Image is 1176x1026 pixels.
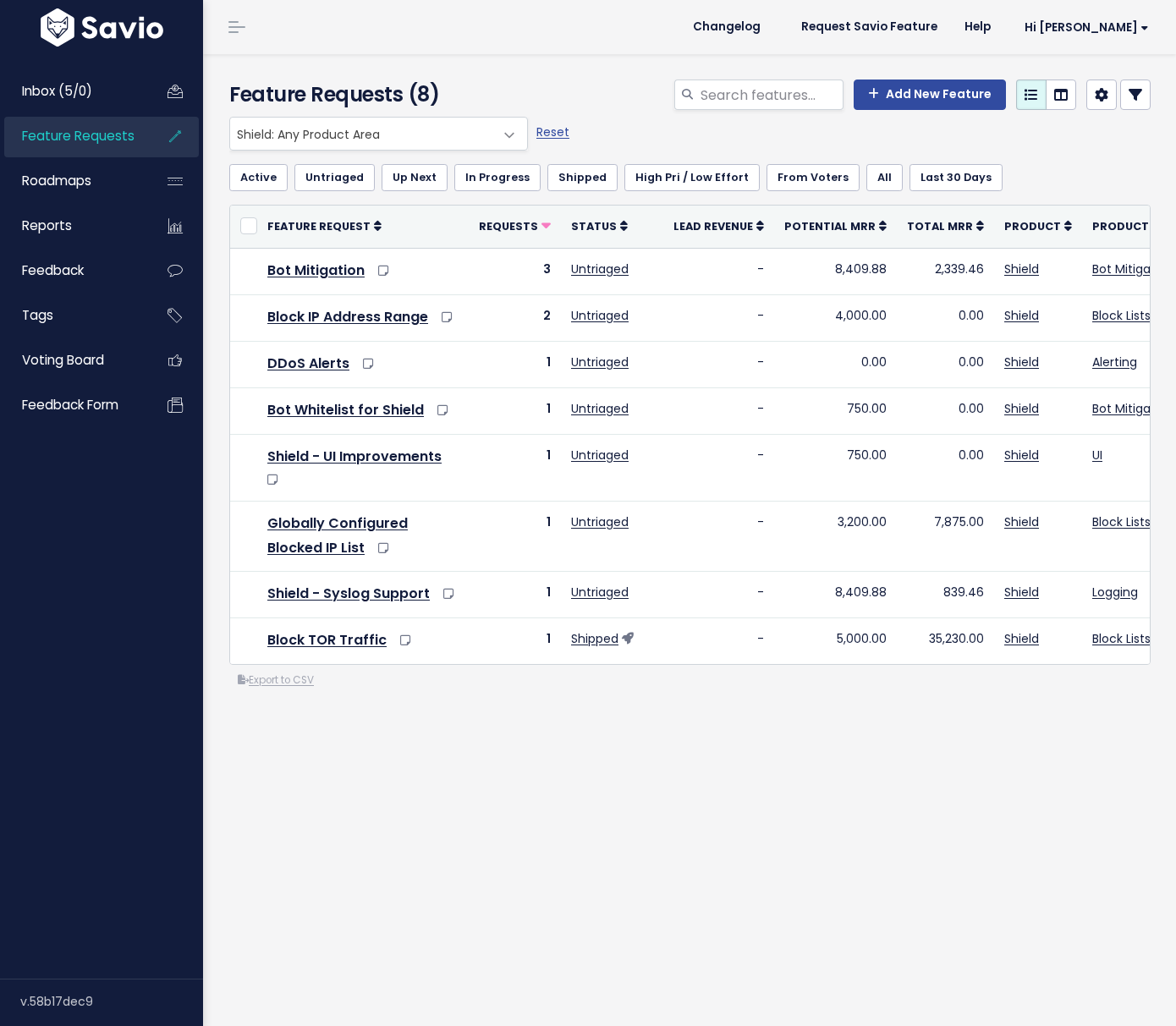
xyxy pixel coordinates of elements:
[663,294,774,341] td: -
[22,127,135,145] span: Feature Requests
[1004,217,1072,234] a: Product
[1092,307,1151,324] a: Block Lists
[571,584,629,601] a: Untriaged
[1004,14,1162,41] a: Hi [PERSON_NAME]
[571,261,629,277] a: Untriaged
[774,618,897,665] td: 5,000.00
[663,502,774,572] td: -
[663,571,774,617] td: -
[663,341,774,387] td: -
[1092,630,1151,647] a: Block Lists
[267,219,371,233] span: Feature Request
[1004,307,1039,324] a: Shield
[774,502,897,572] td: 3,200.00
[571,307,629,324] a: Untriaged
[469,388,561,435] td: 1
[267,307,428,326] a: Block IP Address Range
[469,435,561,502] td: 1
[229,80,519,110] h4: Feature Requests (8)
[774,388,897,435] td: 750.00
[20,979,203,1023] div: v.58b17dec9
[4,72,140,111] a: Inbox (5/0)
[469,618,561,665] td: 1
[229,164,288,191] a: Active
[663,435,774,502] td: -
[951,14,1004,40] a: Help
[22,217,72,234] span: Reports
[897,388,994,435] td: 0.00
[469,248,561,294] td: 3
[469,341,561,387] td: 1
[4,251,140,290] a: Feedback
[1092,354,1137,370] a: Alerting
[1092,400,1173,417] a: Bot Mitigation
[267,217,382,234] a: Feature Request
[897,571,994,617] td: 839.46
[699,80,844,110] input: Search features...
[230,118,493,150] span: Shield: Any Product Area
[1092,584,1138,601] a: Logging
[4,341,140,380] a: Voting Board
[624,164,760,191] a: High Pri / Low Effort
[22,306,53,324] span: Tags
[1004,261,1039,277] a: Shield
[267,354,349,373] a: DDoS Alerts
[1004,219,1061,233] span: Product
[1092,513,1151,530] a: Block Lists
[767,164,860,191] a: From Voters
[1004,447,1039,464] a: Shield
[774,248,897,294] td: 8,409.88
[294,164,375,191] a: Untriaged
[1004,630,1039,647] a: Shield
[897,248,994,294] td: 2,339.46
[267,513,408,557] a: Globally Configured Blocked IP List
[267,447,442,466] a: Shield - UI Improvements
[4,117,140,156] a: Feature Requests
[907,219,973,233] span: Total MRR
[4,162,140,200] a: Roadmaps
[897,502,994,572] td: 7,875.00
[784,219,876,233] span: Potential MRR
[469,502,561,572] td: 1
[4,386,140,425] a: Feedback form
[1025,21,1149,34] span: Hi [PERSON_NAME]
[229,117,528,151] span: Shield: Any Product Area
[571,219,617,233] span: Status
[897,341,994,387] td: 0.00
[1004,354,1039,370] a: Shield
[571,354,629,370] a: Untriaged
[571,400,629,417] a: Untriaged
[897,435,994,502] td: 0.00
[854,80,1006,110] a: Add New Feature
[469,571,561,617] td: 1
[267,630,387,650] a: Block TOR Traffic
[673,217,764,234] a: Lead Revenue
[907,217,984,234] a: Total MRR
[229,164,1151,191] ul: Filter feature requests
[774,341,897,387] td: 0.00
[909,164,1003,191] a: Last 30 Days
[1004,584,1039,601] a: Shield
[571,630,618,647] a: Shipped
[774,571,897,617] td: 8,409.88
[663,388,774,435] td: -
[22,396,118,414] span: Feedback form
[469,294,561,341] td: 2
[22,351,104,369] span: Voting Board
[22,172,91,189] span: Roadmaps
[897,618,994,665] td: 35,230.00
[4,206,140,245] a: Reports
[673,219,753,233] span: Lead Revenue
[866,164,903,191] a: All
[4,296,140,335] a: Tags
[36,8,168,47] img: logo-white.9d6f32f41409.svg
[1004,513,1039,530] a: Shield
[479,217,551,234] a: Requests
[536,123,569,140] a: Reset
[267,400,424,420] a: Bot Whitelist for Shield
[479,219,538,233] span: Requests
[22,261,84,279] span: Feedback
[238,673,314,687] a: Export to CSV
[267,261,365,280] a: Bot Mitigation
[22,82,92,100] span: Inbox (5/0)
